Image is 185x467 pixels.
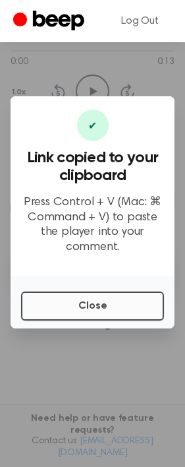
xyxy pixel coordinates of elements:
p: Press Control + V (Mac: ⌘ Command + V) to paste the player into your comment. [21,195,164,255]
a: Beep [13,9,88,34]
a: Log Out [108,5,172,37]
button: Close [21,292,164,321]
h3: Link copied to your clipboard [21,149,164,185]
div: ✔ [77,109,109,141]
